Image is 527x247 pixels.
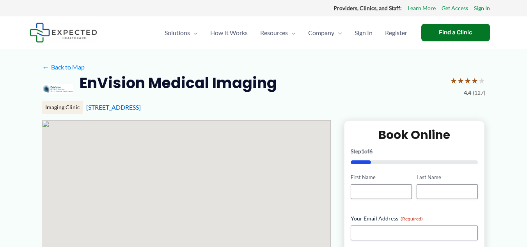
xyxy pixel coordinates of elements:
a: SolutionsMenu Toggle [158,19,204,46]
span: Sign In [355,19,373,46]
a: ResourcesMenu Toggle [254,19,302,46]
h2: EnVision Medical Imaging [80,73,277,92]
span: 6 [369,148,373,155]
label: Your Email Address [351,215,478,222]
img: Expected Healthcare Logo - side, dark font, small [30,23,97,43]
span: Company [308,19,334,46]
strong: Providers, Clinics, and Staff: [334,5,402,11]
a: Sign In [474,3,490,13]
p: Step of [351,149,478,154]
span: Register [385,19,407,46]
span: 1 [361,148,364,155]
a: Find a Clinic [421,24,490,41]
div: Imaging Clinic [42,101,83,114]
a: CompanyMenu Toggle [302,19,348,46]
label: First Name [351,174,412,181]
label: Last Name [417,174,478,181]
span: How It Works [210,19,248,46]
h2: Book Online [351,127,478,142]
a: How It Works [204,19,254,46]
span: 4.4 [464,88,471,98]
a: Register [379,19,413,46]
span: Solutions [165,19,190,46]
span: Menu Toggle [190,19,198,46]
a: ←Back to Map [42,61,85,73]
span: Menu Toggle [288,19,296,46]
span: ★ [464,73,471,88]
a: Sign In [348,19,379,46]
a: [STREET_ADDRESS] [86,103,141,111]
span: ★ [471,73,478,88]
span: ★ [478,73,485,88]
span: (Required) [401,216,423,222]
span: (127) [473,88,485,98]
span: ← [42,63,50,71]
a: Get Access [442,3,468,13]
span: ★ [457,73,464,88]
span: Resources [260,19,288,46]
span: Menu Toggle [334,19,342,46]
a: Learn More [408,3,436,13]
nav: Primary Site Navigation [158,19,413,46]
span: ★ [450,73,457,88]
